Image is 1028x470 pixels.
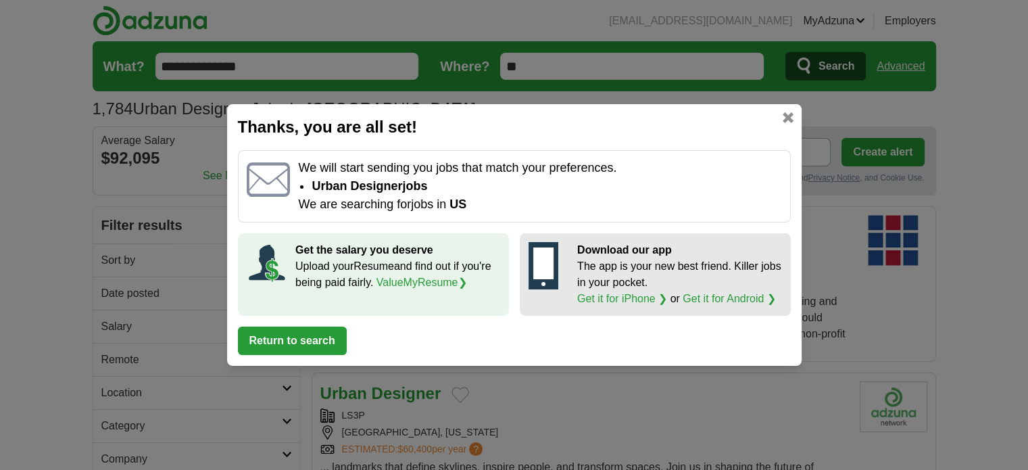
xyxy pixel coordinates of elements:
a: Get it for iPhone ❯ [577,293,667,304]
a: ValueMyResume❯ [376,277,467,288]
p: Get the salary you deserve [295,242,500,258]
p: Download our app [577,242,782,258]
p: The app is your new best friend. Killer jobs in your pocket. or [577,258,782,307]
span: US [449,197,466,211]
p: We will start sending you jobs that match your preferences. [298,159,781,177]
a: Get it for Android ❯ [683,293,776,304]
p: Upload your Resume and find out if you're being paid fairly. [295,258,500,291]
button: Return to search [238,327,347,355]
h2: Thanks, you are all set! [238,115,791,139]
p: We are searching for jobs in [298,195,781,214]
li: Urban Designer jobs [312,177,781,195]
